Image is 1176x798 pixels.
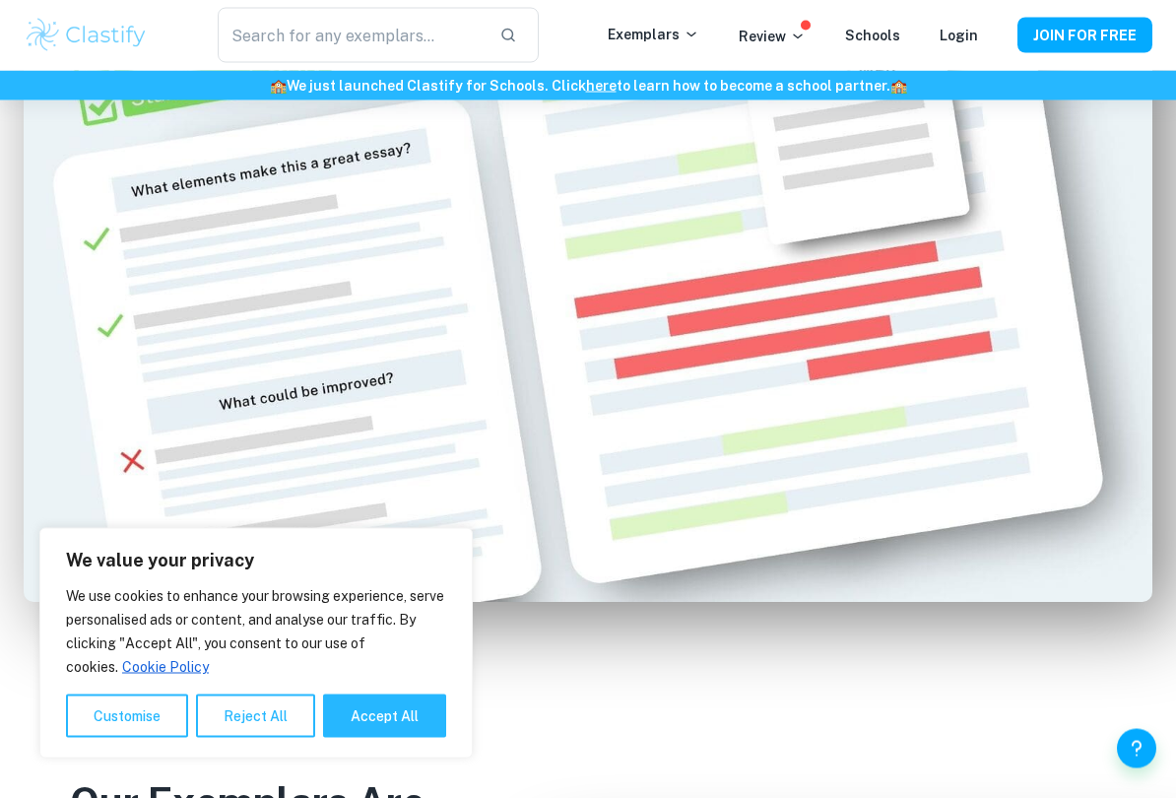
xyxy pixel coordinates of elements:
[845,28,900,43] a: Schools
[270,78,287,94] span: 🏫
[940,28,978,43] a: Login
[739,26,806,47] p: Review
[4,75,1172,97] h6: We just launched Clastify for Schools. Click to learn how to become a school partner.
[196,695,315,738] button: Reject All
[39,528,473,759] div: We value your privacy
[890,78,907,94] span: 🏫
[323,695,446,738] button: Accept All
[218,8,484,63] input: Search for any exemplars...
[66,584,446,679] p: We use cookies to enhance your browsing experience, serve personalised ads or content, and analys...
[66,549,446,572] p: We value your privacy
[1117,729,1156,768] button: Help and Feedback
[66,695,188,738] button: Customise
[121,658,210,676] a: Cookie Policy
[608,24,699,45] p: Exemplars
[1017,18,1152,53] button: JOIN FOR FREE
[586,78,617,94] a: here
[24,16,149,55] img: Clastify logo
